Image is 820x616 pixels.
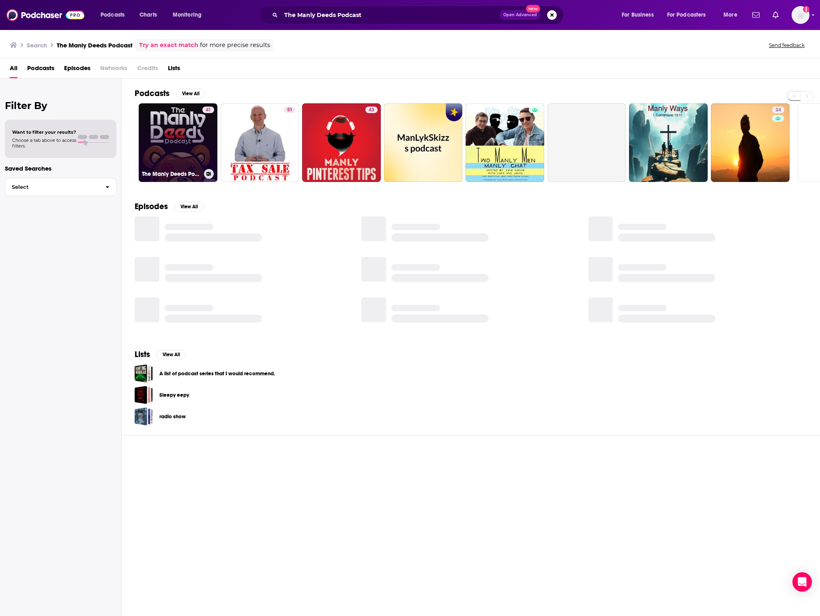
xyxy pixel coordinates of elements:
[792,6,809,24] img: User Profile
[135,407,153,426] a: radio show
[792,6,809,24] button: Show profile menu
[5,178,116,196] button: Select
[723,9,737,21] span: More
[100,62,127,78] span: Networks
[134,9,162,21] a: Charts
[803,6,809,13] svg: Add a profile image
[135,386,153,404] a: Sleepy eepy
[174,202,204,212] button: View All
[27,62,54,78] a: Podcasts
[5,100,116,111] h2: Filter By
[173,9,202,21] span: Monitoring
[135,201,168,212] h2: Episodes
[176,89,205,98] button: View All
[168,62,180,78] a: Lists
[6,7,84,23] img: Podchaser - Follow, Share and Rate Podcasts
[769,8,782,22] a: Show notifications dropdown
[12,129,76,135] span: Want to filter your results?
[135,88,205,98] a: PodcastsView All
[157,350,186,359] button: View All
[135,201,204,212] a: EpisodesView All
[206,106,211,114] span: 41
[139,41,198,50] a: Try an exact match
[64,62,90,78] a: Episodes
[365,107,378,113] a: 43
[159,369,275,378] a: A list of podcast series that I would recommend.
[792,6,809,24] span: Logged in as antoine.jordan
[718,9,747,21] button: open menu
[284,107,296,113] a: 51
[616,9,664,21] button: open menu
[749,8,763,22] a: Show notifications dropdown
[667,9,706,21] span: For Podcasters
[159,412,186,421] a: radio show
[766,42,807,49] button: Send feedback
[500,10,541,20] button: Open AdvancedNew
[159,391,189,400] a: Sleepy eepy
[200,41,270,50] span: for more precise results
[139,103,217,182] a: 41The Manly Deeds Podcast
[135,349,150,359] h2: Lists
[281,9,500,21] input: Search podcasts, credits, & more...
[775,106,781,114] span: 24
[772,107,784,113] a: 24
[5,184,99,190] span: Select
[142,171,201,178] h3: The Manly Deeds Podcast
[140,9,157,21] span: Charts
[287,106,292,114] span: 51
[711,103,790,182] a: 24
[101,9,125,21] span: Podcasts
[137,62,158,78] span: Credits
[622,9,654,21] span: For Business
[369,106,374,114] span: 43
[792,572,812,592] div: Open Intercom Messenger
[503,13,537,17] span: Open Advanced
[662,9,718,21] button: open menu
[221,103,299,182] a: 51
[167,9,212,21] button: open menu
[5,165,116,172] p: Saved Searches
[135,364,153,383] a: A list of podcast series that I would recommend.
[95,9,135,21] button: open menu
[202,107,214,113] a: 41
[526,5,541,13] span: New
[266,6,571,24] div: Search podcasts, credits, & more...
[10,62,17,78] a: All
[57,41,133,49] h3: The Manly Deeds Podcast
[302,103,381,182] a: 43
[27,41,47,49] h3: Search
[135,88,170,98] h2: Podcasts
[12,137,76,149] span: Choose a tab above to access filters.
[135,349,186,359] a: ListsView All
